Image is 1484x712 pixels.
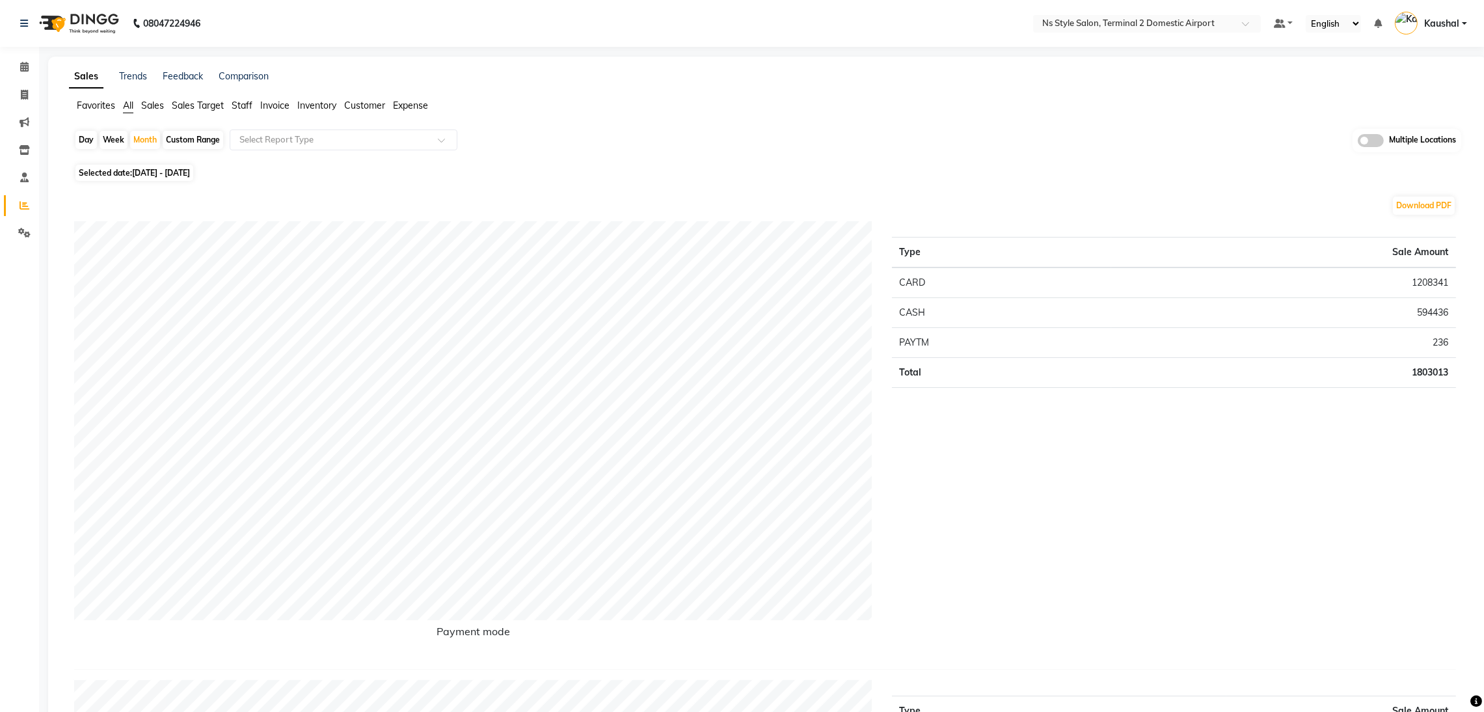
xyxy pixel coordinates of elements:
img: logo [33,5,122,42]
span: Invoice [260,100,290,111]
span: All [123,100,133,111]
td: Total [892,357,1111,387]
th: Sale Amount [1111,237,1456,267]
div: Week [100,131,128,149]
span: Sales Target [172,100,224,111]
span: Selected date: [75,165,193,181]
a: Trends [119,70,147,82]
span: Customer [344,100,385,111]
a: Comparison [219,70,269,82]
div: Custom Range [163,131,223,149]
span: Inventory [297,100,336,111]
b: 08047224946 [143,5,200,42]
td: CASH [892,297,1111,327]
button: Download PDF [1393,197,1455,215]
img: Kaushal [1395,12,1418,34]
span: Multiple Locations [1389,134,1456,147]
td: PAYTM [892,327,1111,357]
h6: Payment mode [74,625,872,643]
td: CARD [892,267,1111,298]
a: Sales [69,65,103,89]
span: Sales [141,100,164,111]
span: [DATE] - [DATE] [132,168,190,178]
div: Day [75,131,97,149]
div: Month [130,131,160,149]
span: Kaushal [1424,17,1459,31]
td: 1803013 [1111,357,1456,387]
span: Expense [393,100,428,111]
span: Favorites [77,100,115,111]
td: 594436 [1111,297,1456,327]
th: Type [892,237,1111,267]
span: Staff [232,100,252,111]
a: Feedback [163,70,203,82]
td: 236 [1111,327,1456,357]
td: 1208341 [1111,267,1456,298]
